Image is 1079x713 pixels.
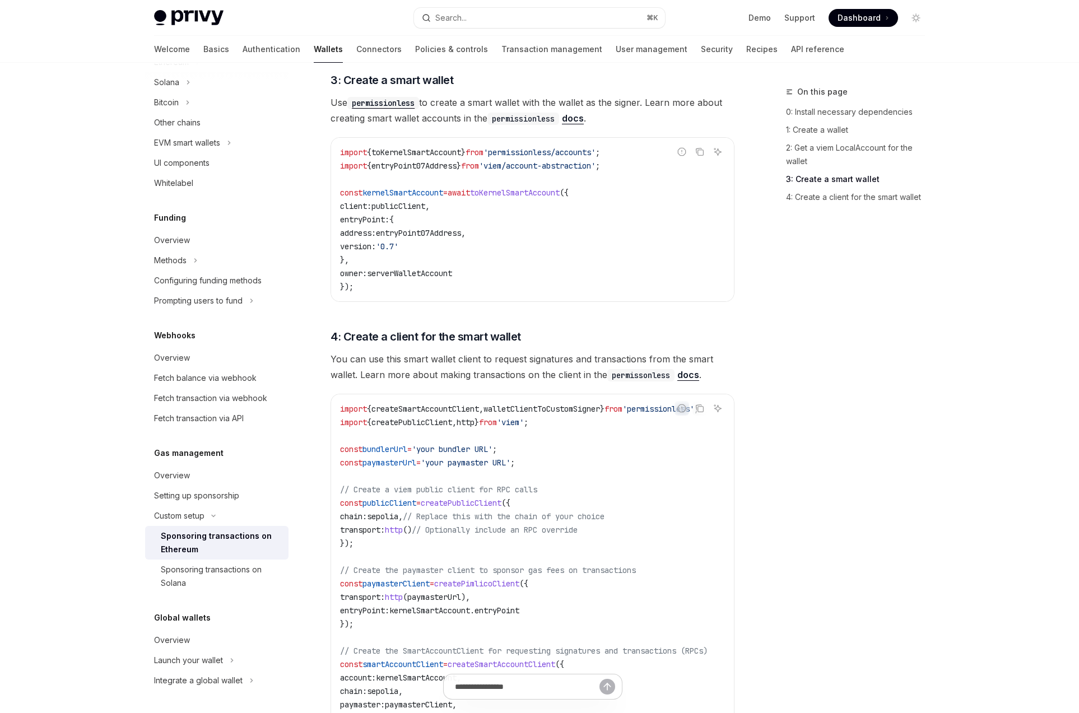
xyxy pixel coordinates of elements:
span: } [461,147,466,157]
button: Report incorrect code [675,401,689,416]
span: serverWalletAccount [367,268,452,278]
span: } [600,404,604,414]
span: }); [340,538,354,548]
a: Other chains [145,113,289,133]
span: ⌘ K [647,13,658,22]
span: 'permissionless/accounts' [483,147,596,157]
span: const [340,498,362,508]
span: } [457,161,461,171]
a: Connectors [356,36,402,63]
span: { [389,215,394,225]
span: entryPoint07Address [376,228,461,238]
button: Send message [599,679,615,695]
span: ; [492,444,497,454]
span: ; [524,417,528,427]
a: Demo [748,12,771,24]
div: Sponsoring transactions on Solana [161,563,282,590]
div: Integrate a global wallet [154,674,243,687]
div: Fetch transaction via API [154,412,244,425]
span: await [448,188,470,198]
div: Overview [154,633,190,647]
span: // Create the paymaster client to sponsor gas fees on transactions [340,565,636,575]
button: Report incorrect code [675,145,689,159]
span: 'permissionless' [622,404,694,414]
span: bundlerUrl [362,444,407,454]
button: Ask AI [710,401,725,416]
div: Bitcoin [154,96,179,109]
span: toKernelSmartAccount [371,147,461,157]
span: , [425,201,430,211]
div: Launch your wallet [154,654,223,667]
span: paymasterUrl [362,458,416,468]
a: Overview [145,348,289,368]
span: = [416,458,421,468]
button: Copy the contents from the code block [692,145,707,159]
a: Support [784,12,815,24]
img: light logo [154,10,224,26]
div: Methods [154,254,187,267]
span: '0.7' [376,241,398,251]
span: = [416,498,421,508]
a: permissionless [347,97,419,108]
span: 3: Create a smart wallet [331,72,453,88]
span: from [604,404,622,414]
span: On this page [797,85,848,99]
span: Dashboard [838,12,881,24]
a: UI components [145,153,289,173]
a: docs [562,113,584,124]
span: 'viem' [497,417,524,427]
div: Prompting users to fund [154,294,243,307]
span: ; [510,458,515,468]
div: Custom setup [154,509,204,523]
a: Recipes [746,36,778,63]
span: address: [340,228,376,238]
span: // Create the SmartAccountClient for requesting signatures and transactions (RPCs) [340,646,708,656]
button: Toggle EVM smart wallets section [145,133,289,153]
div: Sponsoring transactions on Ethereum [161,529,282,556]
h5: Webhooks [154,329,196,342]
span: owner: [340,268,367,278]
button: Toggle Methods section [145,250,289,271]
span: const [340,444,362,454]
span: }, [340,255,349,265]
span: paymasterUrl [407,592,461,602]
button: Toggle Prompting users to fund section [145,291,289,311]
span: 'your bundler URL' [412,444,492,454]
span: , [398,511,403,521]
a: Fetch transaction via API [145,408,289,428]
span: ), [461,592,470,602]
a: Policies & controls [415,36,488,63]
span: ({ [555,659,564,669]
span: walletClientToCustomSigner [483,404,600,414]
span: const [340,458,362,468]
span: ({ [560,188,569,198]
span: createSmartAccountClient [448,659,555,669]
a: Setting up sponsorship [145,486,289,506]
a: Sponsoring transactions on Solana [145,560,289,593]
span: ; [596,147,600,157]
a: 3: Create a smart wallet [786,170,934,188]
a: 2: Get a viem LocalAccount for the wallet [786,139,934,170]
div: Fetch balance via webhook [154,371,257,385]
span: createPimlicoClient [434,579,519,589]
a: Whitelabel [145,173,289,193]
a: Authentication [243,36,300,63]
span: import [340,147,367,157]
span: sepolia [367,511,398,521]
a: 0: Install necessary dependencies [786,103,934,121]
h5: Gas management [154,446,224,460]
a: Sponsoring transactions on Ethereum [145,526,289,560]
span: { [367,417,371,427]
span: client: [340,201,371,211]
a: Configuring funding methods [145,271,289,291]
span: () [403,525,412,535]
span: publicClient [371,201,425,211]
span: { [367,161,371,171]
span: 'your paymaster URL' [421,458,510,468]
a: 4: Create a client for the smart wallet [786,188,934,206]
span: . [470,605,475,616]
div: Setting up sponsorship [154,489,239,502]
span: 4: Create a client for the smart wallet [331,329,521,344]
span: kernelSmartAccount [389,605,470,616]
div: Overview [154,234,190,247]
